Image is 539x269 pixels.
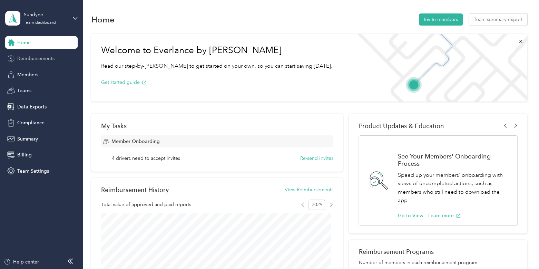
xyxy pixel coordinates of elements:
[17,39,31,46] span: Home
[300,155,333,162] button: Re-send invites
[17,103,47,111] span: Data Exports
[111,138,159,145] span: Member Onboarding
[285,186,333,193] button: View Reimbursements
[359,259,517,266] p: Number of members in each reimbursement program.
[24,21,56,25] div: Team dashboard
[469,13,527,26] button: Team summary export
[101,186,168,193] h2: Reimbursement History
[101,122,333,129] div: My Tasks
[17,119,45,126] span: Compliance
[91,16,114,23] h1: Home
[112,155,180,162] span: 4 drivers need to accept invites
[500,230,539,269] iframe: Everlance-gr Chat Button Frame
[398,171,510,205] p: Speed up your members' onboarding with views of uncompleted actions, such as members who still ne...
[398,153,510,167] h1: See Your Members' Onboarding Process
[24,11,67,18] div: Sundyne
[359,122,444,129] span: Product Updates & Education
[17,167,49,175] span: Team Settings
[308,200,325,210] span: 2025
[359,248,517,255] h2: Reimbursement Programs
[350,34,527,102] img: Welcome to everlance
[101,62,332,70] p: Read our step-by-[PERSON_NAME] to get started on your own, so you can start saving [DATE].
[101,79,147,86] button: Get started guide
[17,71,38,78] span: Members
[398,212,423,219] button: Go to View
[17,55,55,62] span: Reimbursements
[17,87,31,94] span: Teams
[101,201,191,208] span: Total value of approved and paid reports
[4,258,39,266] button: Help center
[419,13,463,26] button: Invite members
[428,212,461,219] button: Learn more
[17,135,38,143] span: Summary
[101,45,332,56] h1: Welcome to Everlance by [PERSON_NAME]
[17,151,32,158] span: Billing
